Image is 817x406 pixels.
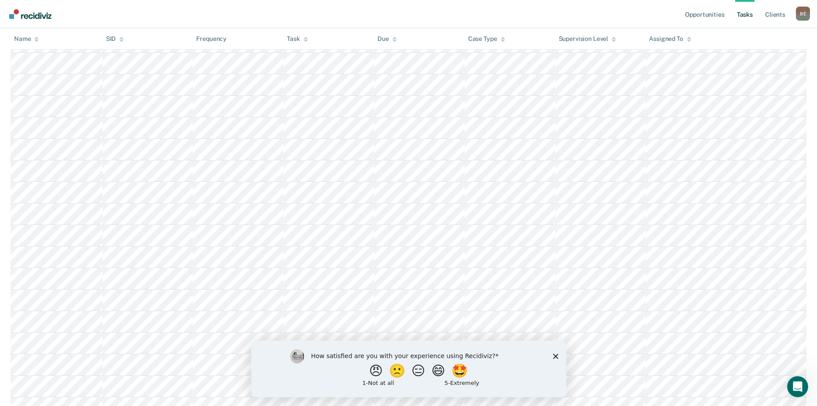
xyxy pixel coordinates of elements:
div: Case Type [468,35,505,43]
div: Name [14,35,39,43]
div: Assigned To [649,35,691,43]
div: B E [796,7,810,21]
div: Due [377,35,397,43]
div: Task [287,35,308,43]
div: SID [106,35,124,43]
div: Frequency [196,35,227,43]
iframe: Survey by Kim from Recidiviz [251,341,566,397]
img: Recidiviz [9,9,51,19]
div: Supervision Level [559,35,616,43]
iframe: Intercom live chat [787,376,808,397]
button: Profile dropdown button [796,7,810,21]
